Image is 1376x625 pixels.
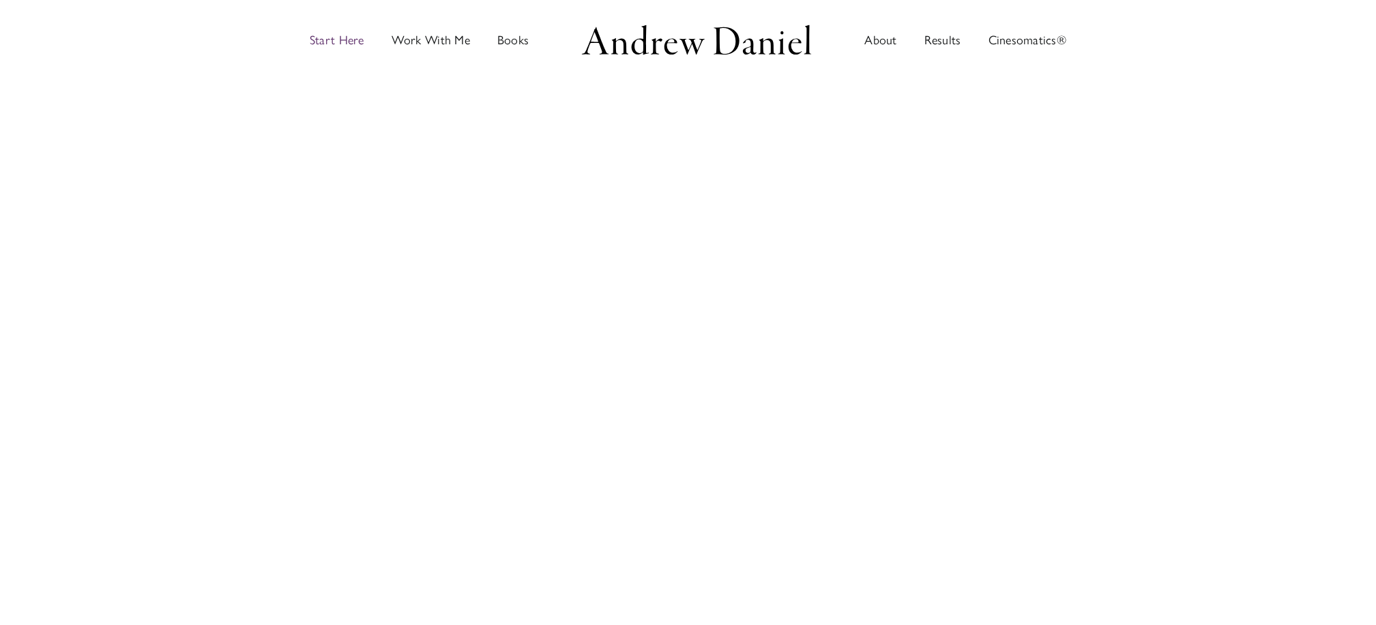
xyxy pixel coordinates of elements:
span: About [864,34,896,46]
a: About [864,3,896,78]
span: Results [924,34,961,46]
span: Books [497,34,529,46]
a: Start Here [310,3,364,78]
span: Work With Me [392,34,470,46]
a: Work with Andrew in groups or private sessions [392,3,470,78]
a: Cinesomatics® [989,3,1067,78]
span: Start Here [310,34,364,46]
a: Discover books written by Andrew Daniel [497,3,529,78]
a: Results [924,3,961,78]
img: Andrew Daniel Logo [577,21,816,59]
span: Cinesomatics® [989,34,1067,46]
